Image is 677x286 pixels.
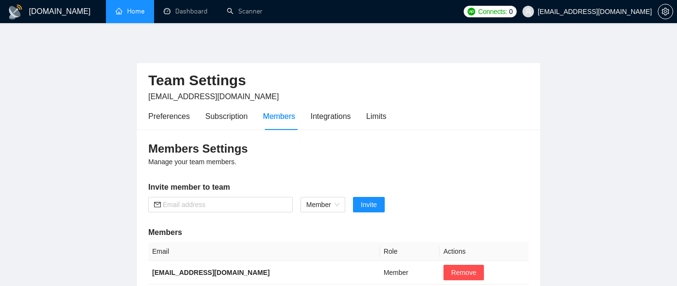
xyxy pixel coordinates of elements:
a: dashboardDashboard [164,7,208,15]
a: setting [658,8,673,15]
h3: Members Settings [148,141,529,156]
span: Manage your team members. [148,158,236,166]
h5: Members [148,227,529,238]
button: setting [658,4,673,19]
button: Remove [443,265,484,280]
div: Integrations [311,110,351,122]
span: mail [154,201,161,208]
span: [EMAIL_ADDRESS][DOMAIN_NAME] [148,92,279,101]
span: Invite [361,199,377,210]
span: user [525,8,532,15]
a: homeHome [116,7,144,15]
div: Limits [366,110,387,122]
img: upwork-logo.png [468,8,475,15]
span: Remove [451,267,476,278]
div: Subscription [205,110,247,122]
div: Preferences [148,110,190,122]
td: Member [380,261,440,285]
th: Role [380,242,440,261]
th: Email [148,242,380,261]
button: Invite [353,197,384,212]
img: logo [8,4,23,20]
h5: Invite member to team [148,182,529,193]
span: Connects: [478,6,507,17]
a: searchScanner [227,7,262,15]
span: Member [306,197,339,212]
span: 0 [509,6,513,17]
div: Members [263,110,295,122]
b: [EMAIL_ADDRESS][DOMAIN_NAME] [152,269,270,276]
input: Email address [163,199,287,210]
h2: Team Settings [148,71,529,91]
th: Actions [440,242,529,261]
